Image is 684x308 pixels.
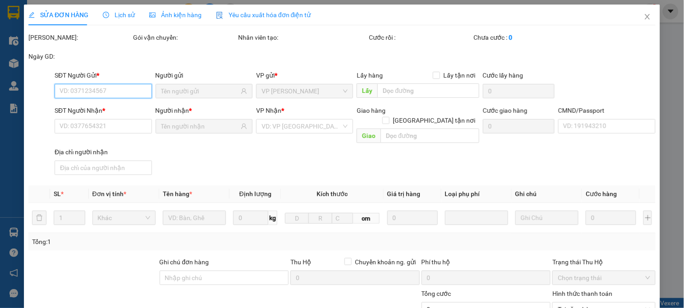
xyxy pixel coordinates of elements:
div: Tổng: 1 [32,237,265,247]
span: Lấy tận nơi [440,70,479,80]
input: Dọc đường [378,83,479,98]
div: CMND/Passport [558,106,655,115]
span: Cước hàng [586,190,617,198]
span: Chuyển khoản ng. gửi [352,257,420,267]
input: Địa chỉ của người nhận [55,161,151,175]
label: Ghi chú đơn hàng [160,258,209,266]
input: Tên người gửi [161,86,239,96]
input: VD: Bàn, Ghế [163,211,226,225]
div: Trạng thái Thu Hộ [552,257,655,267]
span: Tổng cước [422,290,451,297]
label: Cước giao hàng [483,107,528,114]
img: icon [216,12,223,19]
th: Ghi chú [512,185,582,203]
div: Ngày GD: [28,51,131,61]
input: Cước lấy hàng [483,84,555,98]
input: D [285,213,309,224]
span: Lấy [357,83,378,98]
span: Tên hàng [163,190,192,198]
span: Lịch sử [103,11,135,18]
span: Lấy hàng [357,72,383,79]
div: Cước rồi : [369,32,472,42]
button: Close [635,5,660,30]
input: C [332,213,353,224]
input: 0 [586,211,637,225]
button: delete [32,211,46,225]
button: plus [643,211,652,225]
div: Gói vận chuyển: [133,32,236,42]
span: Khác [98,211,150,225]
input: Cước giao hàng [483,119,555,133]
span: Giá trị hàng [387,190,421,198]
div: Chưa cước : [474,32,577,42]
input: Tên người nhận [161,121,239,131]
div: Địa chỉ người nhận [55,147,151,157]
div: SĐT Người Gửi [55,70,151,80]
span: Thu Hộ [290,258,311,266]
th: Loại phụ phí [441,185,512,203]
input: Dọc đường [381,129,479,143]
span: VP Nhận [256,107,281,114]
span: clock-circle [103,12,109,18]
span: picture [149,12,156,18]
span: cm [353,213,380,224]
input: Ghi Chú [515,211,578,225]
div: SĐT Người Nhận [55,106,151,115]
span: user [241,123,247,129]
span: SL [54,190,61,198]
b: 0 [509,34,513,41]
span: close [644,13,651,20]
span: kg [268,211,277,225]
span: Định lượng [239,190,271,198]
span: Giao hàng [357,107,386,114]
div: VP gửi [256,70,353,80]
input: Ghi chú đơn hàng [160,271,289,285]
input: 0 [387,211,438,225]
span: SỬA ĐƠN HÀNG [28,11,88,18]
label: Cước lấy hàng [483,72,523,79]
div: Nhân viên tạo: [238,32,367,42]
div: Người gửi [156,70,252,80]
span: Đơn vị tính [92,190,126,198]
div: Phí thu hộ [422,257,551,271]
span: Kích thước [317,190,348,198]
span: [GEOGRAPHIC_DATA] tận nơi [390,115,479,125]
span: user [241,88,247,94]
span: VP Lê Duẩn [262,84,348,98]
span: Chọn trạng thái [558,271,650,285]
span: Giao [357,129,381,143]
span: Ảnh kiện hàng [149,11,202,18]
div: [PERSON_NAME]: [28,32,131,42]
span: Yêu cầu xuất hóa đơn điện tử [216,11,311,18]
input: R [308,213,332,224]
div: Người nhận [156,106,252,115]
label: Hình thức thanh toán [552,290,612,297]
span: edit [28,12,35,18]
